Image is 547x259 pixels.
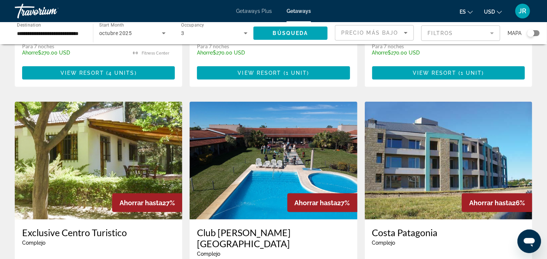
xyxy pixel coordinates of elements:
span: View Resort [413,70,456,76]
a: Getaways Plus [236,8,272,14]
span: Start Month [99,23,124,28]
p: $270.00 USD [197,50,300,56]
span: View Resort [238,70,281,76]
span: 3 [181,30,184,36]
span: ( ) [104,70,137,76]
img: DW96E01X.jpg [15,102,182,220]
span: Búsqueda [273,30,308,36]
a: Club [PERSON_NAME][GEOGRAPHIC_DATA] [197,227,350,249]
span: Destination [17,22,41,28]
span: Occupancy [181,23,204,28]
span: es [460,9,466,15]
div: 27% [112,193,182,212]
mat-select: Sort by [341,28,408,37]
span: Ahorre [197,50,213,56]
span: Precio más bajo [341,30,398,36]
button: Change language [460,6,473,17]
span: octubre 2025 [99,30,132,36]
div: 26% [462,193,532,212]
button: View Resort(1 unit) [372,66,525,80]
span: Fitness Center [142,51,169,56]
span: Ahorrar hasta [295,199,337,207]
p: $270.00 USD [372,50,475,56]
span: 1 unit [461,70,482,76]
p: Para 7 noches [197,43,300,50]
button: User Menu [513,3,532,19]
span: Mapa [508,28,522,38]
span: Ahorre [372,50,388,56]
span: ( ) [281,70,309,76]
a: Getaways [287,8,311,14]
a: Exclusive Centro Turistico [22,227,175,238]
span: View Resort [60,70,104,76]
span: Complejo [372,240,395,246]
iframe: Botón para iniciar la ventana de mensajería [517,230,541,253]
span: Complejo [22,240,45,246]
img: ii_vrs2.jpg [190,102,357,220]
button: Change currency [484,6,502,17]
span: Ahorre [22,50,38,56]
span: Complejo [197,251,220,257]
p: Para 7 noches [372,43,475,50]
p: Para 7 noches [22,43,125,50]
button: Búsqueda [253,27,328,40]
span: 1 unit [286,70,307,76]
span: JR [519,7,527,15]
span: Ahorrar hasta [469,199,512,207]
a: Costa Patagonia [372,227,525,238]
div: 27% [287,193,357,212]
button: Filter [421,25,500,41]
button: View Resort(4 units) [22,66,175,80]
a: Travorium [15,1,89,21]
p: $270.00 USD [22,50,125,56]
span: 4 units [108,70,135,76]
img: ii_cqp1.jpg [365,102,532,220]
span: USD [484,9,495,15]
span: Ahorrar hasta [120,199,162,207]
span: ( ) [456,70,484,76]
button: View Resort(1 unit) [197,66,350,80]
